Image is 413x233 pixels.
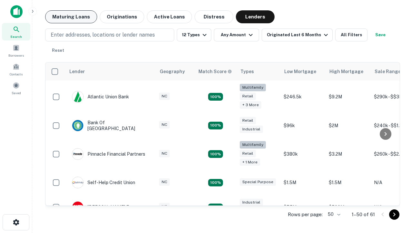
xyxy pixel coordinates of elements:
div: Retail [240,117,256,124]
td: $380k [280,138,326,171]
div: Industrial [240,126,263,133]
button: Maturing Loans [45,10,97,23]
th: Geography [156,62,195,81]
td: $1.5M [326,170,371,195]
div: Atlantic Union Bank [72,91,129,103]
span: Borrowers [8,53,24,58]
div: 50 [325,210,341,219]
div: NC [159,178,170,186]
div: NC [159,150,170,157]
div: High Mortgage [329,68,363,75]
button: Save your search to get updates of matches that match your search criteria. [370,28,391,41]
td: $3.2M [326,138,371,171]
span: Contacts [10,72,23,77]
button: Lenders [236,10,275,23]
p: Enter addresses, locations or lender names [51,31,155,39]
div: Multifamily [240,84,266,91]
div: NC [159,121,170,128]
img: picture [72,149,83,160]
th: Low Mortgage [280,62,326,81]
div: Originated Last 6 Months [267,31,330,39]
td: $9.2M [326,81,371,113]
span: Saved [12,90,21,95]
img: capitalize-icon.png [10,5,23,18]
button: All Filters [335,28,368,41]
button: Originations [100,10,144,23]
td: $96k [280,113,326,138]
div: Matching Properties: 14, hasApolloMatch: undefined [208,204,223,211]
button: Distress [195,10,233,23]
div: Sale Range [375,68,401,75]
div: [PERSON_NAME] Fargo [72,201,139,213]
div: NC [159,93,170,100]
img: picture [72,177,83,188]
button: Active Loans [147,10,192,23]
div: Special Purpose [240,178,276,186]
div: Retail [240,150,256,157]
button: 12 Types [177,28,211,41]
div: Industrial [240,199,263,206]
div: Matching Properties: 15, hasApolloMatch: undefined [208,122,223,129]
td: $246.5k [280,81,326,113]
button: Go to next page [389,209,399,220]
div: Capitalize uses an advanced AI algorithm to match your search with the best lender. The match sco... [198,68,232,75]
th: High Mortgage [326,62,371,81]
a: Borrowers [2,42,30,59]
a: Search [2,23,30,40]
span: Search [10,34,22,39]
div: Self-help Credit Union [72,177,135,188]
a: Saved [2,79,30,97]
td: $1.5M [280,170,326,195]
div: + 1 more [240,159,260,166]
td: $2M [326,113,371,138]
div: Multifamily [240,141,266,149]
h6: Match Score [198,68,231,75]
td: $500M [326,195,371,219]
div: Lender [69,68,85,75]
div: Matching Properties: 18, hasApolloMatch: undefined [208,150,223,158]
div: Matching Properties: 10, hasApolloMatch: undefined [208,93,223,101]
img: picture [72,120,83,131]
div: Matching Properties: 11, hasApolloMatch: undefined [208,179,223,187]
p: Rows per page: [288,211,323,218]
button: Originated Last 6 Months [262,28,333,41]
p: 1–50 of 61 [352,211,375,218]
img: picture [72,91,83,102]
div: NC [159,203,170,210]
div: Types [240,68,254,75]
div: Geography [160,68,185,75]
div: Bank Of [GEOGRAPHIC_DATA] [72,120,149,131]
div: Low Mortgage [284,68,316,75]
th: Types [237,62,280,81]
th: Capitalize uses an advanced AI algorithm to match your search with the best lender. The match sco... [195,62,237,81]
button: Enter addresses, locations or lender names [45,28,174,41]
div: Pinnacle Financial Partners [72,148,145,160]
td: $7.5M [280,195,326,219]
img: picture [72,202,83,213]
div: + 3 more [240,101,261,109]
button: Reset [48,44,68,57]
th: Lender [65,62,156,81]
div: Retail [240,93,256,100]
a: Contacts [2,61,30,78]
button: Any Amount [214,28,259,41]
iframe: Chat Widget [381,181,413,212]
